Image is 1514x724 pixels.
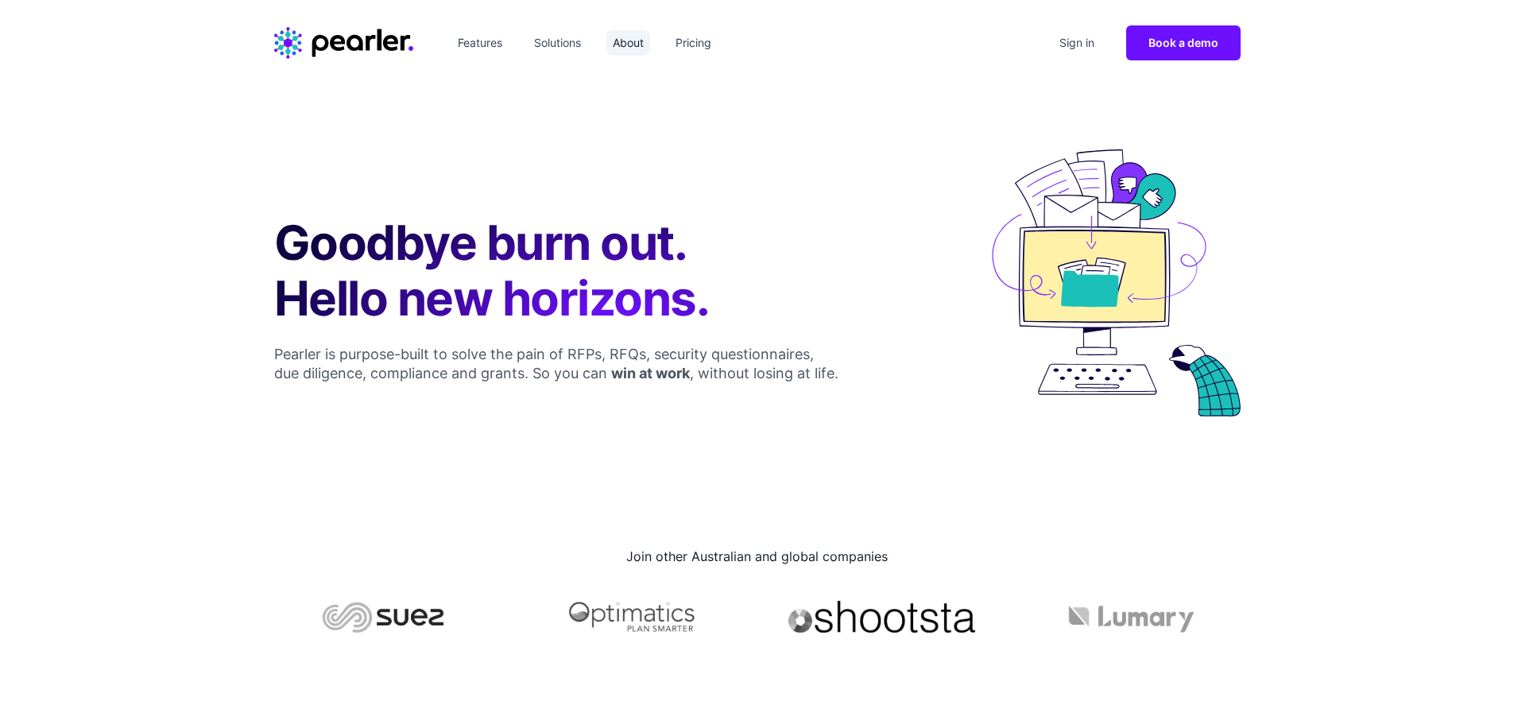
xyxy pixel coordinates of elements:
span: Book a demo [1148,36,1218,49]
img: Optimatics [524,601,742,633]
a: Sign in [1053,30,1101,56]
h2: Join other Australian and global companies [274,544,1241,569]
a: Pricing [669,30,718,56]
img: picture [992,149,1241,416]
img: Lumary [1023,601,1241,633]
a: Solutions [528,30,587,56]
a: Book a demo [1126,25,1241,60]
h1: Goodbye burn out. Hello new horizons. [274,215,960,326]
img: Suez [274,601,492,633]
img: Shootsta [773,601,991,633]
span: win at work [611,365,690,381]
a: Features [451,30,509,56]
a: About [606,30,650,56]
p: Pearler is purpose-built to solve the pain of RFPs, RFQs, security questionnaires, due diligence,... [274,345,885,383]
a: Home [274,27,413,59]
